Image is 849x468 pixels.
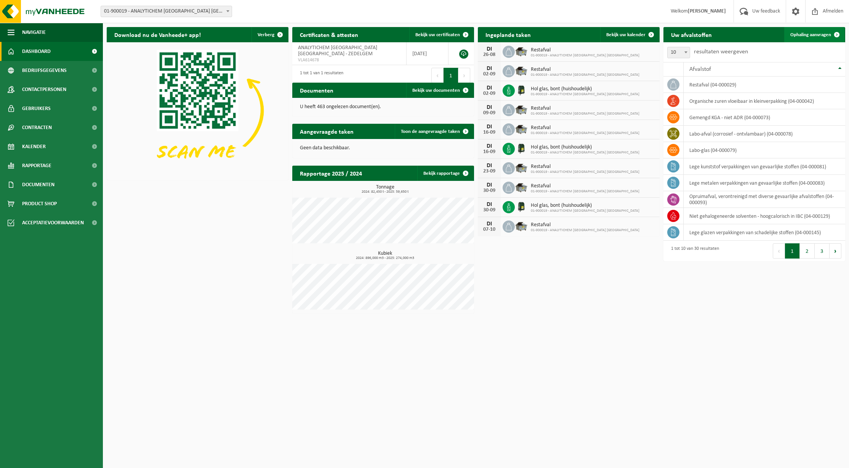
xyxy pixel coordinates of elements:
h2: Aangevraagde taken [292,124,361,139]
div: DI [482,124,497,130]
div: 02-09 [482,72,497,77]
span: Toon de aangevraagde taken [401,129,460,134]
h3: Kubiek [296,251,474,260]
span: 01-900019 - ANALYTICHEM [GEOGRAPHIC_DATA] [GEOGRAPHIC_DATA] [531,150,639,155]
h2: Uw afvalstoffen [663,27,719,42]
span: Bekijk uw kalender [606,32,646,37]
button: 1 [444,68,458,83]
span: Rapportage [22,156,51,175]
span: Restafval [531,125,639,131]
td: lege kunststof verpakkingen van gevaarlijke stoffen (04-000081) [684,158,845,175]
span: Bekijk uw documenten [412,88,460,93]
img: WB-5000-GAL-GY-01 [515,180,528,193]
td: [DATE] [407,42,448,65]
span: 10 [668,47,690,58]
span: 10 [667,47,690,58]
span: 01-900019 - ANALYTICHEM BELGIUM NV - ZEDELGEM [101,6,232,17]
div: 26-08 [482,52,497,58]
div: DI [482,201,497,208]
p: Geen data beschikbaar. [300,145,466,151]
span: Hol glas, bont (huishoudelijk) [531,86,639,92]
span: 01-900019 - ANALYTICHEM [GEOGRAPHIC_DATA] [GEOGRAPHIC_DATA] [531,131,639,136]
div: 1 tot 10 van 30 resultaten [667,243,719,259]
div: 16-09 [482,130,497,135]
button: Next [830,243,841,259]
span: 01-900019 - ANALYTICHEM [GEOGRAPHIC_DATA] [GEOGRAPHIC_DATA] [531,73,639,77]
img: CR-HR-1C-1000-PES-01 [515,83,528,96]
img: WB-5000-GAL-GY-01 [515,161,528,174]
div: 23-09 [482,169,497,174]
a: Bekijk rapportage [417,166,473,181]
button: 1 [785,243,800,259]
h2: Rapportage 2025 / 2024 [292,166,370,180]
span: Contracten [22,118,52,137]
span: Restafval [531,183,639,189]
span: 01-900019 - ANALYTICHEM [GEOGRAPHIC_DATA] [GEOGRAPHIC_DATA] [531,228,639,233]
img: WB-5000-GAL-GY-01 [515,103,528,116]
span: Restafval [531,47,639,53]
span: 01-900019 - ANALYTICHEM [GEOGRAPHIC_DATA] [GEOGRAPHIC_DATA] [531,209,639,213]
span: Navigatie [22,23,46,42]
span: Contactpersonen [22,80,66,99]
span: Dashboard [22,42,51,61]
div: DI [482,182,497,188]
td: organische zuren vloeibaar in kleinverpakking (04-000042) [684,93,845,109]
p: U heeft 463 ongelezen document(en). [300,104,466,110]
span: Ophaling aanvragen [790,32,831,37]
span: ANALYTICHEM [GEOGRAPHIC_DATA] [GEOGRAPHIC_DATA] - ZEDELGEM [298,45,377,57]
div: 30-09 [482,208,497,213]
td: lege glazen verpakkingen van schadelijke stoffen (04-000145) [684,224,845,241]
a: Bekijk uw documenten [406,83,473,98]
img: CR-HR-1C-1000-PES-01 [515,200,528,213]
span: Gebruikers [22,99,51,118]
span: 2024: 896,000 m3 - 2025: 274,000 m3 [296,256,474,260]
h3: Tonnage [296,185,474,194]
td: gemengd KGA - niet ADR (04-000073) [684,109,845,126]
img: WB-5000-GAL-GY-01 [515,122,528,135]
a: Bekijk uw certificaten [409,27,473,42]
img: WB-5000-GAL-GY-01 [515,64,528,77]
td: labo-afval (corrosief - ontvlambaar) (04-000078) [684,126,845,142]
h2: Ingeplande taken [478,27,538,42]
div: 30-09 [482,188,497,193]
span: Hol glas, bont (huishoudelijk) [531,203,639,209]
span: Bedrijfsgegevens [22,61,67,80]
div: DI [482,143,497,149]
span: Restafval [531,222,639,228]
td: lege metalen verpakkingen van gevaarlijke stoffen (04-000083) [684,175,845,191]
strong: [PERSON_NAME] [688,8,726,14]
span: 2024: 82,450 t - 2025: 59,650 t [296,190,474,194]
span: Afvalstof [689,66,711,72]
div: 07-10 [482,227,497,232]
div: DI [482,163,497,169]
div: DI [482,104,497,110]
img: Download de VHEPlus App [107,42,288,179]
button: Next [458,68,470,83]
span: VLA614678 [298,57,400,63]
div: 1 tot 1 van 1 resultaten [296,67,343,84]
a: Ophaling aanvragen [784,27,844,42]
span: Verberg [258,32,274,37]
img: CR-HR-1C-1000-PES-01 [515,142,528,155]
h2: Certificaten & attesten [292,27,366,42]
span: Product Shop [22,194,57,213]
span: Bekijk uw certificaten [415,32,460,37]
td: restafval (04-000029) [684,77,845,93]
button: 2 [800,243,815,259]
div: 02-09 [482,91,497,96]
span: 01-900019 - ANALYTICHEM [GEOGRAPHIC_DATA] [GEOGRAPHIC_DATA] [531,92,639,97]
div: 09-09 [482,110,497,116]
h2: Download nu de Vanheede+ app! [107,27,208,42]
div: DI [482,65,497,72]
span: 01-900019 - ANALYTICHEM [GEOGRAPHIC_DATA] [GEOGRAPHIC_DATA] [531,112,639,116]
div: DI [482,46,497,52]
a: Bekijk uw kalender [600,27,659,42]
td: labo-glas (04-000079) [684,142,845,158]
span: Acceptatievoorwaarden [22,213,84,232]
div: 16-09 [482,149,497,155]
button: 3 [815,243,830,259]
span: Documenten [22,175,54,194]
a: Toon de aangevraagde taken [395,124,473,139]
span: 01-900019 - ANALYTICHEM [GEOGRAPHIC_DATA] [GEOGRAPHIC_DATA] [531,170,639,174]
